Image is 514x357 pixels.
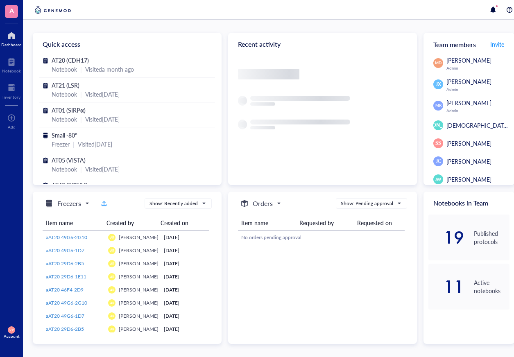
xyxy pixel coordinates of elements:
span: AR [110,262,114,265]
h5: Orders [253,199,273,208]
span: AR [110,275,114,278]
span: [PERSON_NAME] [419,122,458,129]
div: Freezer [52,140,70,149]
span: AT21 (LSR) [52,81,79,89]
div: Published protocols [474,229,509,246]
span: [PERSON_NAME] [119,234,159,241]
div: Inventory [2,95,20,99]
div: Account [4,334,20,339]
span: Invite [490,40,504,48]
span: [PERSON_NAME] [119,299,159,306]
div: | [73,140,75,149]
th: Created on [157,215,205,230]
img: genemod-logo [33,5,73,15]
span: [PERSON_NAME] [446,99,491,107]
div: Visited [DATE] [78,140,112,149]
div: | [80,65,82,74]
div: Notebook [52,115,77,124]
span: [PERSON_NAME] [446,77,491,86]
a: Inventory [2,81,20,99]
span: AR [110,288,114,291]
span: JC [436,158,441,165]
th: Requested by [296,215,354,230]
span: [PERSON_NAME] [446,175,491,183]
span: [PERSON_NAME] [119,325,159,332]
span: A [9,5,14,16]
a: aAT20 49G6-2G10 [46,234,102,241]
span: Small -80° [52,131,77,139]
span: AR [110,327,114,331]
span: [PERSON_NAME] [119,312,159,319]
span: aAT20 46F4-2D9 [46,286,84,293]
span: JW [435,176,442,183]
div: Admin [446,108,509,113]
div: Quick access [33,33,222,56]
div: Recent activity [228,33,417,56]
span: AR [110,235,114,239]
h5: Freezers [57,199,81,208]
button: Invite [490,38,505,51]
span: aAT20 29D6-2B5 [46,325,84,332]
div: | [80,90,82,99]
th: Requested on [354,215,405,230]
span: AT05 (VISTA) [52,156,86,164]
span: AR [110,314,114,318]
div: Visited a month ago [85,65,134,74]
th: Item name [43,215,103,230]
span: aAT20 29D6-1E11 [46,273,86,280]
div: Visited [DATE] [85,90,120,99]
div: Admin [446,87,509,92]
a: aAT20 49G6-2G10 [46,299,102,307]
div: Notebook [2,68,21,73]
span: MK [435,103,441,108]
div: Dashboard [1,42,22,47]
div: Visited [DATE] [85,165,120,174]
a: Notebook [2,55,21,73]
div: No orders pending approval [241,234,401,241]
a: aAT20 49G6-1D7 [46,312,102,320]
span: aAT20 29D6-2B5 [46,260,84,267]
div: Admin [446,66,509,70]
span: aAT20 49G6-2G10 [46,234,87,241]
a: Dashboard [1,29,22,47]
span: VP [9,328,14,332]
span: [PERSON_NAME] [119,260,159,267]
span: JX [436,81,441,88]
span: AR [110,249,114,252]
span: [PERSON_NAME] [446,157,491,165]
div: Show: Recently added [149,200,198,207]
div: [DATE] [164,247,206,254]
div: Notebook [52,65,77,74]
div: Notebook [52,165,77,174]
span: [PERSON_NAME] [446,139,491,147]
a: aAT20 29D6-2B5 [46,325,102,333]
div: Add [8,124,16,129]
span: SS [435,140,441,147]
div: [DATE] [164,325,206,333]
div: [DATE] [164,234,206,241]
div: | [80,165,82,174]
span: AT20 (CDH17) [52,56,89,64]
a: aAT20 49G6-1D7 [46,247,102,254]
div: [DATE] [164,312,206,320]
span: AT48 (SCD24) [52,181,88,189]
a: aAT20 29D6-2B5 [46,260,102,267]
span: aAT20 49G6-2G10 [46,299,87,306]
span: aAT20 49G6-1D7 [46,247,84,254]
span: [PERSON_NAME] [119,273,159,280]
div: [DATE] [164,286,206,294]
span: AT01 (SIRPα) [52,106,86,114]
div: Notebook [52,90,77,99]
span: aAT20 49G6-1D7 [46,312,84,319]
span: [PERSON_NAME] [119,286,159,293]
div: 19 [428,231,464,244]
span: [PERSON_NAME] [119,247,159,254]
div: Visited [DATE] [85,115,120,124]
div: 11 [428,280,464,293]
span: AR [110,301,114,305]
div: Active notebooks [474,278,509,295]
th: Item name [238,215,296,230]
a: aAT20 46F4-2D9 [46,286,102,294]
a: aAT20 29D6-1E11 [46,273,102,280]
